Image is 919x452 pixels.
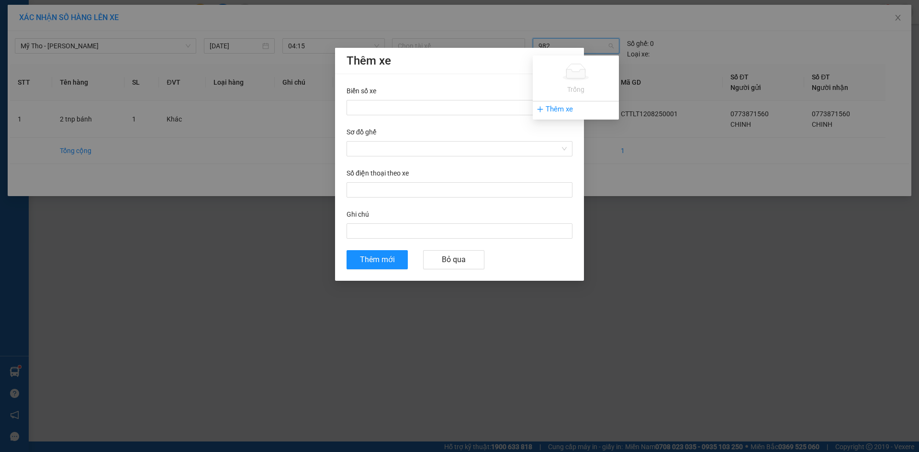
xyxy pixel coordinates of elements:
[347,223,572,239] input: Ghi chú
[347,100,572,115] input: Biển số xe
[537,106,544,113] span: plus
[347,209,369,220] label: Ghi chú
[347,168,409,178] label: Số điện thoại theo xe
[347,127,376,137] label: Sơ đồ ghế
[538,84,613,95] div: Trống
[45,45,174,62] text: CTTLT1208250001
[347,86,376,96] label: Biển số xe
[423,250,484,269] button: Bỏ qua
[533,101,619,118] div: Thêm xe
[347,182,572,198] input: Số điện thoại theo xe
[347,55,572,66] div: Thêm xe
[347,250,408,269] button: Thêm mới
[360,254,395,265] span: Thêm mới
[557,48,584,75] button: Close
[5,68,213,94] div: [PERSON_NAME]
[442,254,466,265] span: Bỏ qua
